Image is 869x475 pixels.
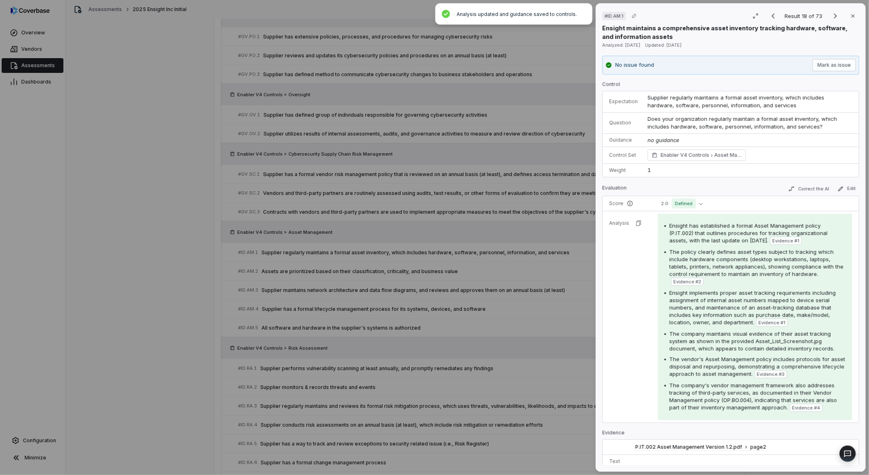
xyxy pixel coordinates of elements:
[750,444,766,450] span: page 2
[785,11,824,20] p: Result 18 of 73
[669,382,837,411] span: The company's vendor management framework also addresses tracking of third-party services, as doc...
[605,13,624,19] span: # ID.AM.1
[602,430,859,439] p: Evidence
[648,115,839,130] span: Does your organization regularly maintain a formal asset inventory, which includes hardware, soft...
[669,222,828,244] span: Ensight has established a formal Asset Management policy (P.IT.002) that outlines procedures for ...
[785,184,833,194] button: Correct the AI
[602,42,640,48] span: Analyzed: [DATE]
[672,199,696,208] span: Defined
[645,42,682,48] span: Updated: [DATE]
[635,444,766,451] button: P.IT.002 Asset Management Version 1.2.pdfpage2
[669,356,845,377] span: The vendor's Asset Management policy includes protocols for asset disposal and repurposing, demon...
[602,81,859,91] p: Control
[609,220,629,226] p: Analysis
[457,11,577,17] span: Analysis updated and guidance saved to controls.
[813,59,856,71] button: Mark as issue
[609,167,638,174] p: Weight
[602,185,627,195] p: Evaluation
[757,371,785,378] span: Evidence # 3
[609,152,638,158] p: Control Set
[609,200,648,207] p: Score
[602,24,859,41] p: Ensight maintains a comprehensive asset inventory tracking hardware, software, and information as...
[759,319,786,326] span: Evidence # 1
[648,94,826,109] span: Supplier regularly maintains a formal asset inventory, which includes hardware, software, personn...
[615,61,654,69] p: No issue found
[661,151,742,159] span: Enabler V4 Controls Asset Management
[765,11,781,21] button: Previous result
[603,455,632,468] td: Text
[609,120,638,126] p: Question
[834,184,859,194] button: Edit
[648,167,651,173] span: 1
[669,290,836,326] span: Ensight implements proper asset tracking requirements including assignment of internal asset numb...
[792,405,820,411] span: Evidence # 4
[772,237,799,244] span: Evidence # 1
[648,137,679,143] span: no guidance
[609,137,638,143] p: Guidance
[827,11,844,21] button: Next result
[635,444,742,450] span: P.IT.002 Asset Management Version 1.2.pdf
[669,249,844,277] span: The policy clearly defines asset types subject to tracking which include hardware components (des...
[627,9,642,23] button: Copy link
[669,330,835,352] span: The company maintains visual evidence of their asset tracking system as shown in the provided Ass...
[609,98,638,105] p: Expectation
[658,199,706,208] button: 2.0Defined
[673,278,701,285] span: Evidence # 2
